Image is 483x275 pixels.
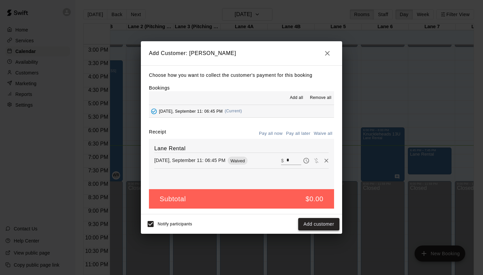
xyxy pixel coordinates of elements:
button: Remove [321,156,331,166]
h2: Add Customer: [PERSON_NAME] [141,41,342,65]
span: Remove all [310,95,331,101]
h5: $0.00 [306,195,323,204]
p: $ [281,157,284,164]
button: Add all [286,93,307,103]
span: [DATE], September 11: 06:45 PM [159,109,223,113]
h6: Lane Rental [154,144,329,153]
button: Pay all later [284,128,312,139]
h5: Subtotal [160,195,186,204]
button: Remove all [307,93,334,103]
p: Choose how you want to collect the customer's payment for this booking [149,71,334,79]
span: Waive payment [311,157,321,163]
span: Notify participants [158,222,192,227]
span: Pay later [301,157,311,163]
label: Bookings [149,85,170,91]
label: Receipt [149,128,166,139]
button: Pay all now [257,128,284,139]
span: (Current) [225,109,242,113]
span: Add all [290,95,303,101]
button: Added - Collect Payment [149,106,159,116]
button: Added - Collect Payment[DATE], September 11: 06:45 PM(Current) [149,105,334,117]
button: Add customer [298,218,339,230]
p: [DATE], September 11: 06:45 PM [154,157,225,164]
span: Waived [228,158,248,163]
button: Waive all [312,128,334,139]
